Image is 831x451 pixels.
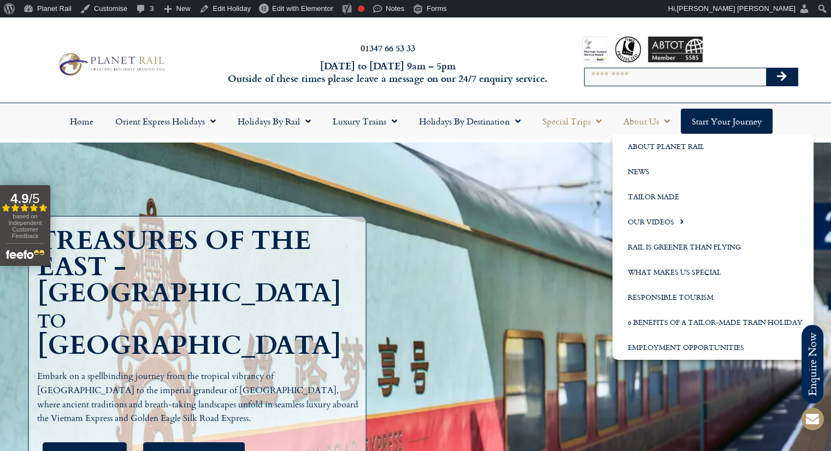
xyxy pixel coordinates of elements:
a: About Planet Rail [612,134,814,159]
div: Focus keyphrase not set [358,5,364,12]
button: Search [766,68,798,86]
a: Orient Express Holidays [104,109,227,134]
a: News [612,159,814,184]
ul: About Us [612,134,814,360]
p: Embark on a spellbinding journey from the tropical vibrancy of [GEOGRAPHIC_DATA] to the imperial ... [37,370,363,425]
nav: Menu [5,109,826,134]
a: Luxury Trains [322,109,408,134]
a: Start your Journey [681,109,773,134]
a: Our Videos [612,209,814,234]
h1: TREASURES OF THE EAST - [GEOGRAPHIC_DATA] to [GEOGRAPHIC_DATA] [37,228,363,359]
a: Special Trips [532,109,612,134]
a: Home [59,109,104,134]
img: Planet Rail Train Holidays Logo [54,50,168,78]
a: Tailor Made [612,184,814,209]
a: Rail is Greener than Flying [612,234,814,259]
a: 6 Benefits of a Tailor-Made Train Holiday [612,310,814,335]
a: Holidays by Destination [408,109,532,134]
a: Responsible Tourism [612,284,814,310]
a: 01347 66 53 33 [361,41,415,54]
a: About Us [612,109,681,134]
span: Edit with Elementor [272,4,333,13]
span: [PERSON_NAME] [PERSON_NAME] [677,4,795,13]
h6: [DATE] to [DATE] 9am – 5pm Outside of these times please leave a message on our 24/7 enquiry serv... [225,60,551,85]
a: Holidays by Rail [227,109,322,134]
a: Employment Opportunities [612,335,814,360]
a: What Makes us Special [612,259,814,284]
